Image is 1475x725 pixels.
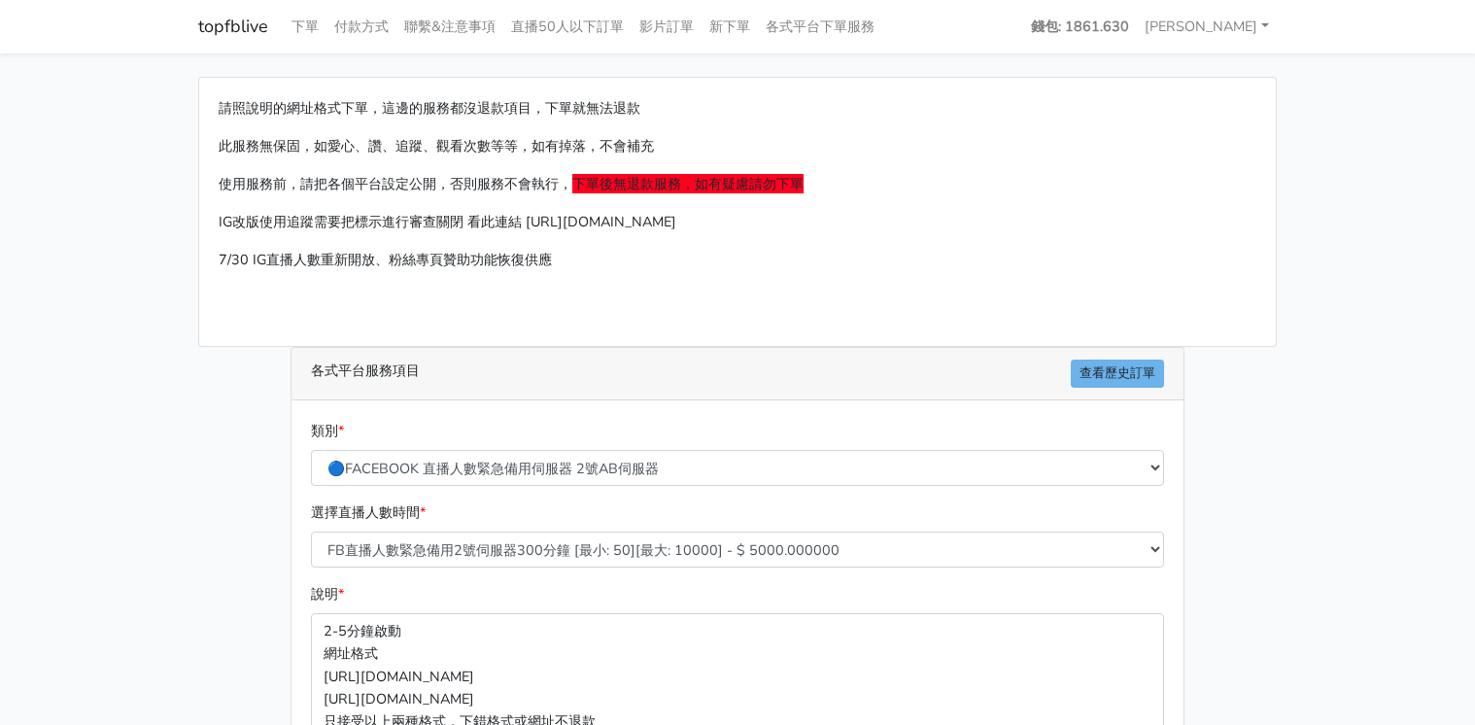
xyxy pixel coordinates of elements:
[219,135,1256,157] p: 此服務無保固，如愛心、讚、追蹤、觀看次數等等，如有掉落，不會補充
[702,8,758,46] a: 新下單
[396,8,503,46] a: 聯繫&注意事項
[1031,17,1129,36] strong: 錢包: 1861.630
[311,583,344,605] label: 說明
[758,8,882,46] a: 各式平台下單服務
[219,97,1256,120] p: 請照說明的網址格式下單，這邊的服務都沒退款項目，下單就無法退款
[219,173,1256,195] p: 使用服務前，請把各個平台設定公開，否則服務不會執行，
[311,420,344,442] label: 類別
[326,8,396,46] a: 付款方式
[1023,8,1137,46] a: 錢包: 1861.630
[311,501,426,524] label: 選擇直播人數時間
[219,249,1256,271] p: 7/30 IG直播人數重新開放、粉絲專頁贊助功能恢復供應
[572,174,804,193] span: 下單後無退款服務，如有疑慮請勿下單
[632,8,702,46] a: 影片訂單
[284,8,326,46] a: 下單
[219,211,1256,233] p: IG改版使用追蹤需要把標示進行審查關閉 看此連結 [URL][DOMAIN_NAME]
[198,8,268,46] a: topfblive
[1071,360,1164,388] a: 查看歷史訂單
[1137,8,1277,46] a: [PERSON_NAME]
[503,8,632,46] a: 直播50人以下訂單
[292,348,1183,400] div: 各式平台服務項目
